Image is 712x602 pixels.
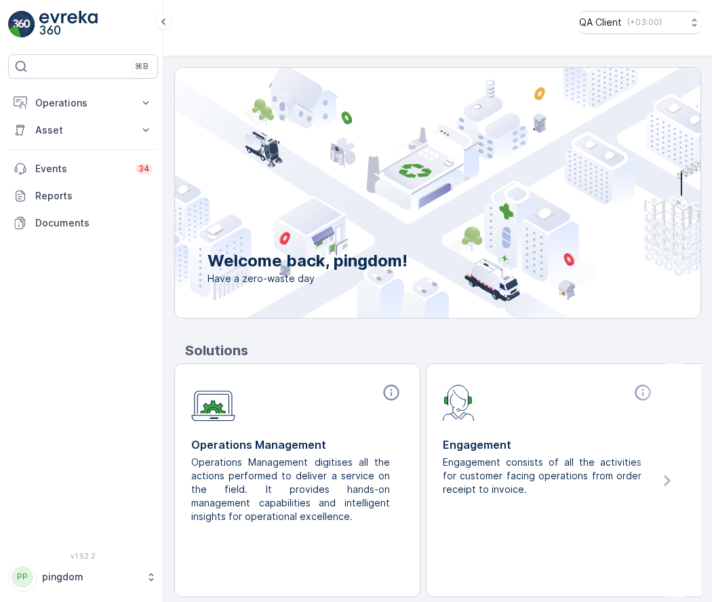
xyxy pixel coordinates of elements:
img: module-icon [443,383,475,421]
img: city illustration [114,68,700,318]
p: Welcome back, pingdom! [207,250,408,272]
img: logo_light-DOdMpM7g.png [39,11,98,38]
p: Operations Management [191,437,403,453]
img: module-icon [191,383,235,422]
p: pingdom [42,570,139,584]
p: Solutions [185,340,701,361]
p: ⌘B [135,61,149,72]
p: 34 [138,163,150,174]
img: logo [8,11,35,38]
button: QA Client(+03:00) [579,11,701,34]
a: Documents [8,209,158,237]
p: Operations Management digitises all the actions performed to deliver a service on the field. It p... [191,456,393,523]
button: PPpingdom [8,563,158,591]
p: Engagement [443,437,655,453]
span: v 1.52.2 [8,552,158,560]
span: Have a zero-waste day [207,272,408,285]
p: Reports [35,189,153,203]
p: QA Client [579,16,622,29]
button: Asset [8,117,158,144]
a: Reports [8,182,158,209]
p: Engagement consists of all the activities for customer facing operations from order receipt to in... [443,456,644,496]
div: PP [12,566,33,588]
p: Events [35,162,127,176]
p: Documents [35,216,153,230]
a: Events34 [8,155,158,182]
button: Operations [8,89,158,117]
p: ( +03:00 ) [627,17,662,28]
p: Asset [35,123,131,137]
p: Operations [35,96,131,110]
